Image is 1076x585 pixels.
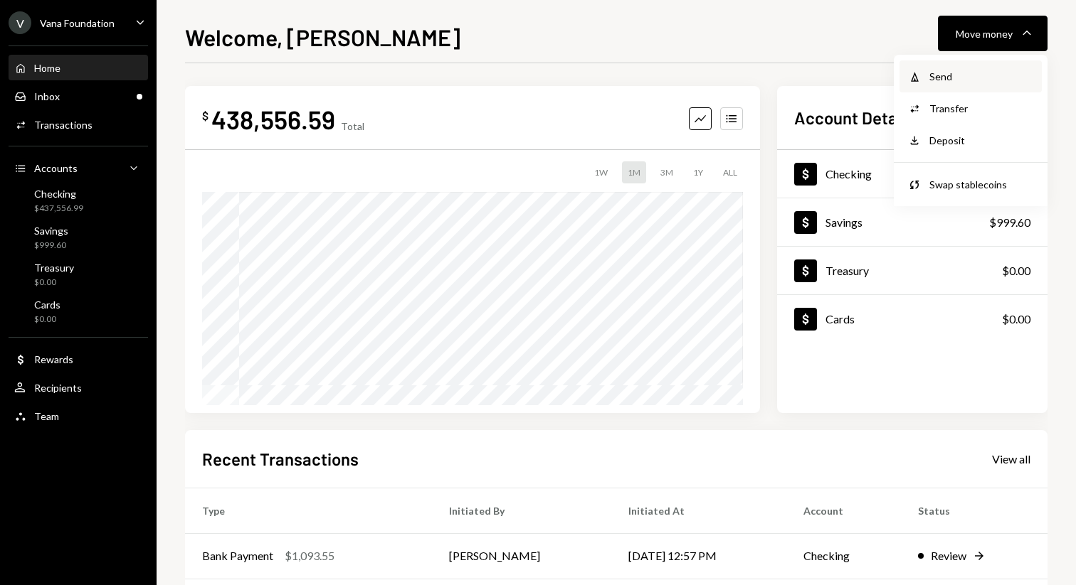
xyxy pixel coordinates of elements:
[432,533,611,579] td: [PERSON_NAME]
[1002,311,1030,328] div: $0.00
[202,109,209,123] div: $
[34,277,74,289] div: $0.00
[956,26,1013,41] div: Move money
[202,447,359,471] h2: Recent Transactions
[717,161,743,183] div: ALL
[938,16,1048,51] button: Move money
[794,106,914,129] h2: Account Details
[9,257,148,291] a: Treasury$0.00
[826,312,855,326] div: Cards
[9,375,148,400] a: Recipients
[777,247,1048,294] a: Treasury$0.00
[9,11,31,34] div: V
[931,547,966,564] div: Review
[9,55,148,80] a: Home
[687,161,709,183] div: 1Y
[34,382,82,394] div: Recipients
[9,155,148,181] a: Accounts
[34,410,59,422] div: Team
[611,533,786,579] td: [DATE] 12:57 PM
[34,262,74,274] div: Treasury
[9,112,148,137] a: Transactions
[589,161,613,183] div: 1W
[992,452,1030,466] div: View all
[211,103,335,135] div: 438,556.59
[9,220,148,254] a: Savings$999.60
[826,215,863,229] div: Savings
[34,90,60,102] div: Inbox
[777,150,1048,198] a: Checking$437,556.99
[786,488,902,533] th: Account
[777,295,1048,343] a: Cards$0.00
[285,547,334,564] div: $1,093.55
[929,69,1033,84] div: Send
[929,177,1033,192] div: Swap stablecoins
[826,264,869,277] div: Treasury
[992,451,1030,466] a: View all
[34,188,83,200] div: Checking
[1002,262,1030,279] div: $0.00
[826,167,872,181] div: Checking
[341,120,364,132] div: Total
[34,119,93,131] div: Transactions
[9,346,148,372] a: Rewards
[185,488,432,533] th: Type
[611,488,786,533] th: Initiated At
[901,488,1048,533] th: Status
[34,162,78,174] div: Accounts
[34,299,60,311] div: Cards
[929,101,1033,116] div: Transfer
[34,353,73,365] div: Rewards
[432,488,611,533] th: Initiated By
[929,133,1033,148] div: Deposit
[777,198,1048,246] a: Savings$999.60
[40,17,115,29] div: Vana Foundation
[786,533,902,579] td: Checking
[202,547,273,564] div: Bank Payment
[989,214,1030,231] div: $999.60
[34,240,68,252] div: $999.60
[622,161,646,183] div: 1M
[34,62,60,74] div: Home
[185,23,460,51] h1: Welcome, [PERSON_NAME]
[9,294,148,328] a: Cards$0.00
[9,83,148,109] a: Inbox
[34,313,60,326] div: $0.00
[34,225,68,237] div: Savings
[34,203,83,215] div: $437,556.99
[9,183,148,218] a: Checking$437,556.99
[655,161,679,183] div: 3M
[9,403,148,429] a: Team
